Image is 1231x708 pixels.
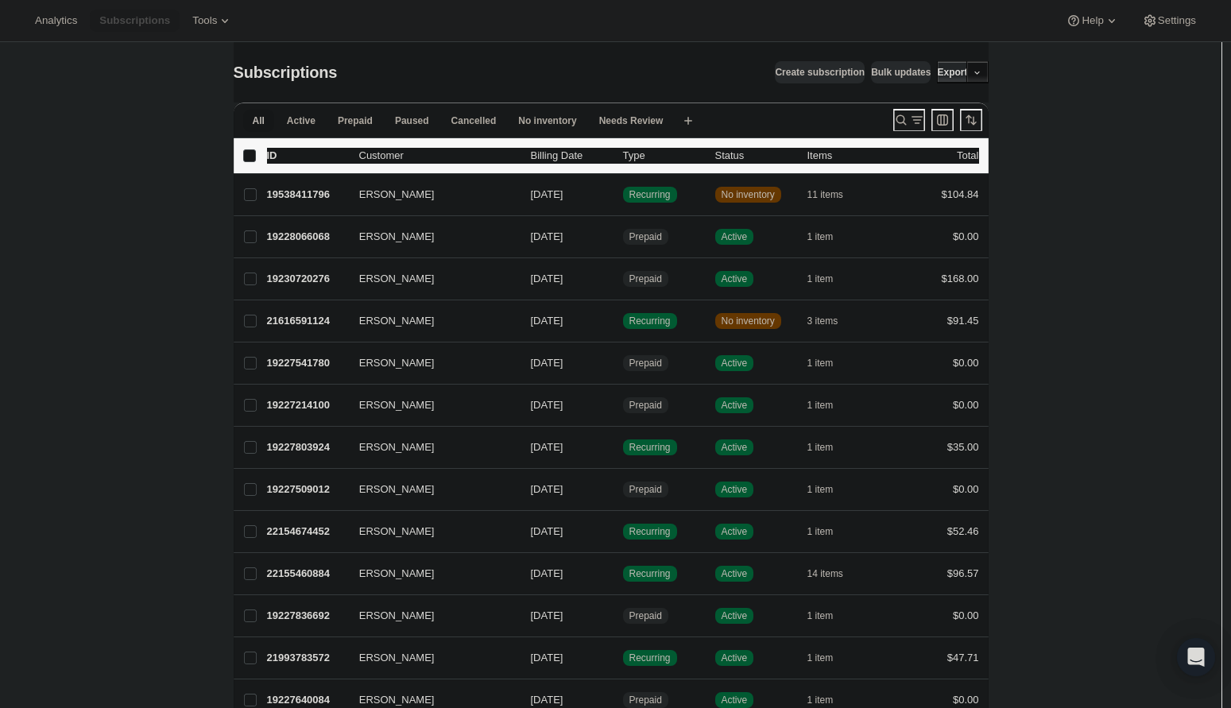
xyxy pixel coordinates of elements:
span: [PERSON_NAME] [350,650,435,666]
button: Bulk updates [871,61,931,83]
span: $0.00 [953,609,979,621]
span: Prepaid [629,694,662,706]
span: 1 item [807,694,834,706]
button: Subscriptions [90,10,180,32]
span: Prepaid [629,483,662,496]
div: 19538411796[PERSON_NAME][DATE]SuccessRecurringWarningNo inventory11 items$104.84 [267,184,979,206]
span: [PERSON_NAME] [350,187,435,203]
span: 1 item [807,483,834,496]
span: [DATE] [531,525,563,537]
span: $168.00 [942,273,979,284]
button: 11 items [807,184,861,206]
button: [PERSON_NAME] [350,603,509,629]
p: ID [267,148,346,164]
span: [PERSON_NAME] [350,566,435,582]
span: [DATE] [531,399,563,411]
p: Billing Date [531,148,610,164]
span: No inventory [722,188,775,201]
span: Bulk updates [871,66,931,79]
span: [PERSON_NAME] [350,524,435,540]
p: 21616591124 [267,313,346,329]
button: Create new view [676,110,701,132]
button: 1 item [807,268,851,290]
span: $96.57 [947,567,979,579]
span: Active [722,399,748,412]
span: Recurring [629,441,671,454]
button: 3 items [807,310,856,332]
span: [PERSON_NAME] [350,229,435,245]
span: [PERSON_NAME] [350,482,435,497]
div: 19228066068[PERSON_NAME][DATE]InfoPrepaidSuccessActive1 item$0.00 [267,226,979,248]
p: Status [715,148,795,164]
span: 1 item [807,652,834,664]
p: 19227509012 [267,482,346,497]
p: 19227541780 [267,355,346,371]
button: Help [1056,10,1128,32]
div: 21616591124[PERSON_NAME][DATE]SuccessRecurringWarningNo inventory3 items$91.45 [267,310,979,332]
span: Analytics [35,14,77,27]
span: Recurring [629,567,671,580]
p: 19227640084 [267,692,346,708]
span: Active [722,567,748,580]
p: Customer [359,148,518,164]
span: [DATE] [531,567,563,579]
span: 1 item [807,399,834,412]
p: 19538411796 [267,187,346,203]
div: IDCustomerBilling DateTypeStatusItemsTotal [267,148,979,164]
button: [PERSON_NAME] [350,224,509,250]
span: $52.46 [947,525,979,537]
span: 1 item [807,609,834,622]
span: No inventory [518,114,576,127]
span: Prepaid [629,609,662,622]
span: [DATE] [531,652,563,664]
div: 21993783572[PERSON_NAME][DATE]SuccessRecurringSuccessActive1 item$47.71 [267,647,979,669]
div: 19227836692[PERSON_NAME][DATE]InfoPrepaidSuccessActive1 item$0.00 [267,605,979,627]
button: 1 item [807,436,851,458]
span: Prepaid [629,230,662,243]
p: 19227803924 [267,439,346,455]
p: 22154674452 [267,524,346,540]
span: Active [722,525,748,538]
div: 19227509012[PERSON_NAME][DATE]InfoPrepaidSuccessActive1 item$0.00 [267,478,979,501]
span: $0.00 [953,357,979,369]
div: 19227803924[PERSON_NAME][DATE]SuccessRecurringSuccessActive1 item$35.00 [267,436,979,458]
div: 22154674452[PERSON_NAME][DATE]SuccessRecurringSuccessActive1 item$52.46 [267,520,979,543]
span: [DATE] [531,315,563,327]
span: [DATE] [531,357,563,369]
span: $0.00 [953,483,979,495]
span: Settings [1158,14,1196,27]
span: $0.00 [953,399,979,411]
button: Customize table column order and visibility [931,109,954,131]
span: 14 items [807,567,843,580]
span: Active [722,357,748,369]
p: 19228066068 [267,229,346,245]
button: 1 item [807,478,851,501]
span: Needs Review [599,114,664,127]
button: 1 item [807,226,851,248]
button: Analytics [25,10,87,32]
span: Subscriptions [234,64,338,81]
span: [PERSON_NAME] [350,439,435,455]
span: Prepaid [629,273,662,285]
p: 22155460884 [267,566,346,582]
button: 1 item [807,605,851,627]
span: [PERSON_NAME] [350,397,435,413]
p: Total [957,148,978,164]
span: $0.00 [953,230,979,242]
span: 1 item [807,441,834,454]
span: Active [287,114,315,127]
span: [DATE] [531,273,563,284]
span: $47.71 [947,652,979,664]
span: Create subscription [775,66,865,79]
span: 3 items [807,315,838,327]
span: 1 item [807,357,834,369]
span: Subscriptions [99,14,170,27]
button: [PERSON_NAME] [350,182,509,207]
button: Settings [1132,10,1206,32]
div: 22155460884[PERSON_NAME][DATE]SuccessRecurringSuccessActive14 items$96.57 [267,563,979,585]
span: Prepaid [629,399,662,412]
span: Active [722,230,748,243]
button: 1 item [807,394,851,416]
button: [PERSON_NAME] [350,561,509,586]
span: Recurring [629,188,671,201]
